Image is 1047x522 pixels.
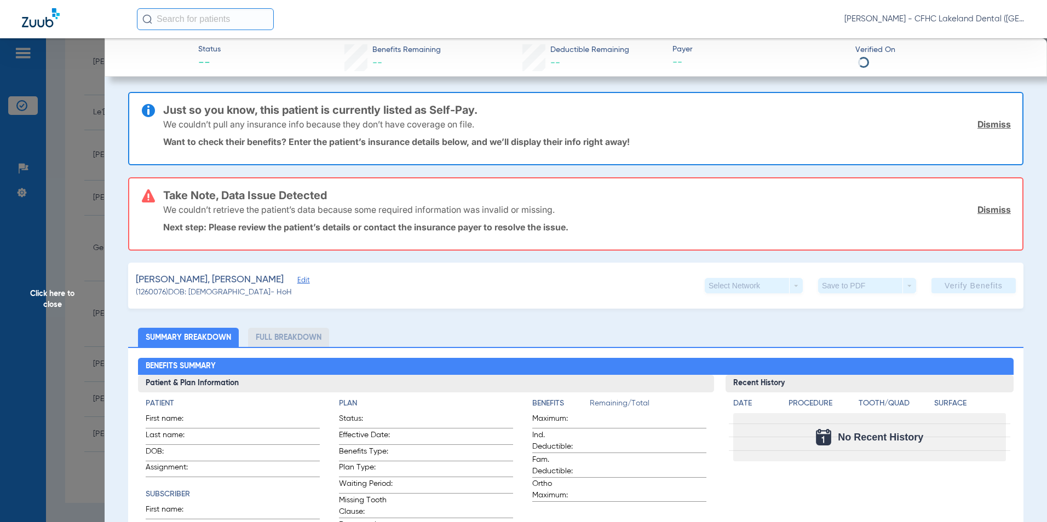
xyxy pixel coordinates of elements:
h2: Benefits Summary [138,358,1014,375]
h4: Surface [934,398,1006,409]
span: Missing Tooth Clause: [339,495,393,518]
span: Fam. Deductible: [532,454,586,477]
p: Next step: Please review the patient’s details or contact the insurance payer to resolve the issue. [163,222,1011,233]
a: Dismiss [977,204,1011,215]
p: We couldn’t pull any insurance info because they don’t have coverage on file. [163,119,474,130]
h4: Date [733,398,779,409]
span: Assignment: [146,462,199,477]
span: DOB: [146,446,199,461]
span: -- [198,56,221,71]
span: Ortho Maximum: [532,478,586,501]
p: Want to check their benefits? Enter the patient’s insurance details below, and we’ll display thei... [163,136,1011,147]
span: Remaining/Total [590,398,706,413]
span: Benefits Type: [339,446,393,461]
span: Maximum: [532,413,586,428]
app-breakdown-title: Date [733,398,779,413]
li: Summary Breakdown [138,328,239,347]
span: -- [672,56,846,69]
a: Dismiss [977,119,1011,130]
h4: Procedure [789,398,855,409]
span: Ind. Deductible: [532,430,586,453]
span: [PERSON_NAME], [PERSON_NAME] [136,273,284,287]
span: Deductible Remaining [550,44,629,56]
img: info-icon [142,104,155,117]
span: No Recent History [838,432,923,443]
app-breakdown-title: Benefits [532,398,590,413]
span: Plan Type: [339,462,393,477]
h4: Benefits [532,398,590,409]
img: error-icon [142,189,155,202]
span: Verified On [855,44,1029,56]
img: Zuub Logo [22,8,60,27]
h4: Tooth/Quad [859,398,930,409]
app-breakdown-title: Surface [934,398,1006,413]
span: Payer [672,44,846,55]
span: First name: [146,504,199,519]
span: Last name: [146,430,199,444]
span: Effective Date: [339,430,393,444]
span: Edit [297,276,307,287]
li: Full Breakdown [248,328,329,347]
span: Benefits Remaining [372,44,441,56]
h4: Plan [339,398,513,409]
p: We couldn’t retrieve the patient’s data because some required information was invalid or missing. [163,204,555,215]
span: (1260076) DOB: [DEMOGRAPHIC_DATA] - HoH [136,287,292,298]
app-breakdown-title: Procedure [789,398,855,413]
span: -- [550,58,560,68]
h3: Patient & Plan Information [138,375,715,392]
h4: Subscriber [146,489,320,500]
h3: Just so you know, this patient is currently listed as Self-Pay. [163,105,1011,115]
input: Search for patients [137,8,274,30]
span: [PERSON_NAME] - CFHC Lakeland Dental ([GEOGRAPHIC_DATA]) [844,14,1025,25]
span: First name: [146,413,199,428]
img: Calendar [816,429,831,445]
span: Status [198,44,221,55]
span: Status: [339,413,393,428]
h3: Recent History [726,375,1014,392]
h3: Take Note, Data Issue Detected [163,190,1011,201]
span: -- [372,58,382,68]
img: Search Icon [142,14,152,24]
iframe: Chat Widget [992,469,1047,522]
h4: Patient [146,398,320,409]
span: Waiting Period: [339,478,393,493]
app-breakdown-title: Tooth/Quad [859,398,930,413]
